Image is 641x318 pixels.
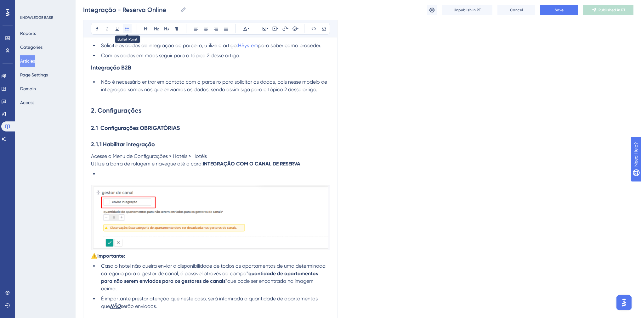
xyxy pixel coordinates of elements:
span: É importante prestar atenção que neste caso, será infomrada a quantidade de apartamentos que [101,296,319,309]
span: Save [555,8,564,13]
span: Solicite os dados de integração ao parceiro, utilize o artigo: [101,42,238,48]
span: Cancel [510,8,523,13]
a: HSystem [238,42,258,48]
strong: NÃO [110,303,121,309]
span: Caso o hotel não queira enviar a disponibilidade de todos os apartamentos de uma determinada cate... [101,263,327,276]
span: Com os dados em mãos seguir para o tópico 2 desse artigo. [101,53,240,59]
span: Acesse o Menu de Configurações > Hotéis > Hotéis [91,153,207,159]
span: Não é necessário entrar em contato com o parceiro para solicitar os dados, pois nesse modelo de i... [101,79,328,92]
span: Need Help? [15,2,39,9]
button: Domain [20,83,36,94]
button: Articles [20,55,35,67]
span: Utilize a barra de rolagem e navegue até o card: [91,161,203,167]
button: Cancel [497,5,535,15]
strong: 2.1.1 Habilitar integração [91,141,155,148]
span: Unpublish in PT [454,8,481,13]
button: Access [20,97,34,108]
span: para saber como proceder. [258,42,321,48]
button: Categories [20,42,43,53]
strong: 2.1 Configurações OBRIGATÓRIAS [91,125,180,131]
span: serão enviados. [121,303,157,309]
strong: Integração B2B [91,64,131,71]
button: Published in PT [583,5,633,15]
strong: 2. Configurações [91,107,141,114]
button: Unpublish in PT [442,5,492,15]
button: Page Settings [20,69,48,81]
button: Reports [20,28,36,39]
div: KNOWLEDGE BASE [20,15,53,20]
iframe: UserGuiding AI Assistant Launcher [615,293,633,312]
strong: INTEGRAÇÃO COM O CANAL DE RESERVA [203,161,300,167]
strong: ⚠️Importante: [91,253,125,259]
button: Save [540,5,578,15]
input: Article Name [83,5,178,14]
span: Published in PT [598,8,625,13]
